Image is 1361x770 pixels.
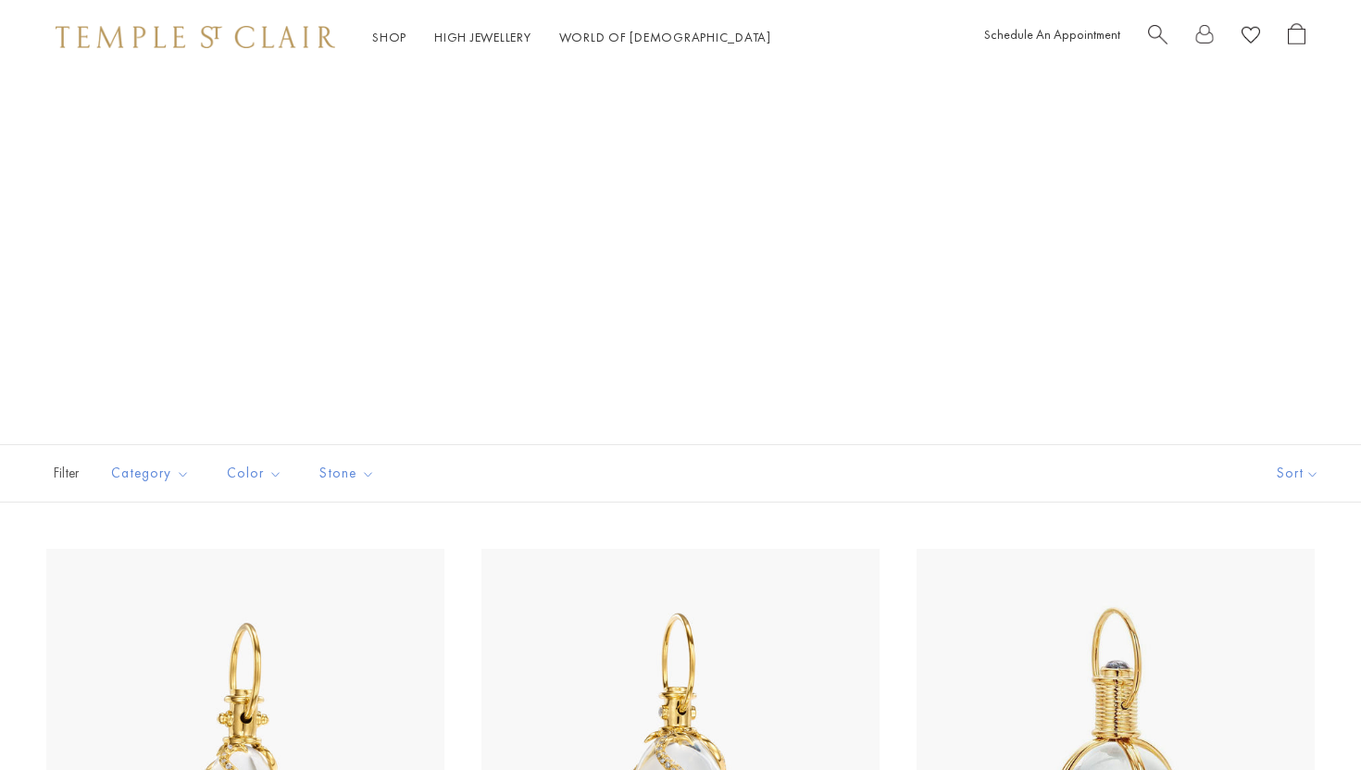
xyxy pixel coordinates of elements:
[1288,23,1305,52] a: Open Shopping Bag
[1242,23,1260,52] a: View Wishlist
[1235,445,1361,502] button: Show sort by
[213,453,296,494] button: Color
[372,26,771,49] nav: Main navigation
[310,462,389,485] span: Stone
[306,453,389,494] button: Stone
[434,29,531,45] a: High JewelleryHigh Jewellery
[102,462,204,485] span: Category
[56,26,335,48] img: Temple St. Clair
[1148,23,1167,52] a: Search
[218,462,296,485] span: Color
[97,453,204,494] button: Category
[559,29,771,45] a: World of [DEMOGRAPHIC_DATA]World of [DEMOGRAPHIC_DATA]
[984,26,1120,43] a: Schedule An Appointment
[372,29,406,45] a: ShopShop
